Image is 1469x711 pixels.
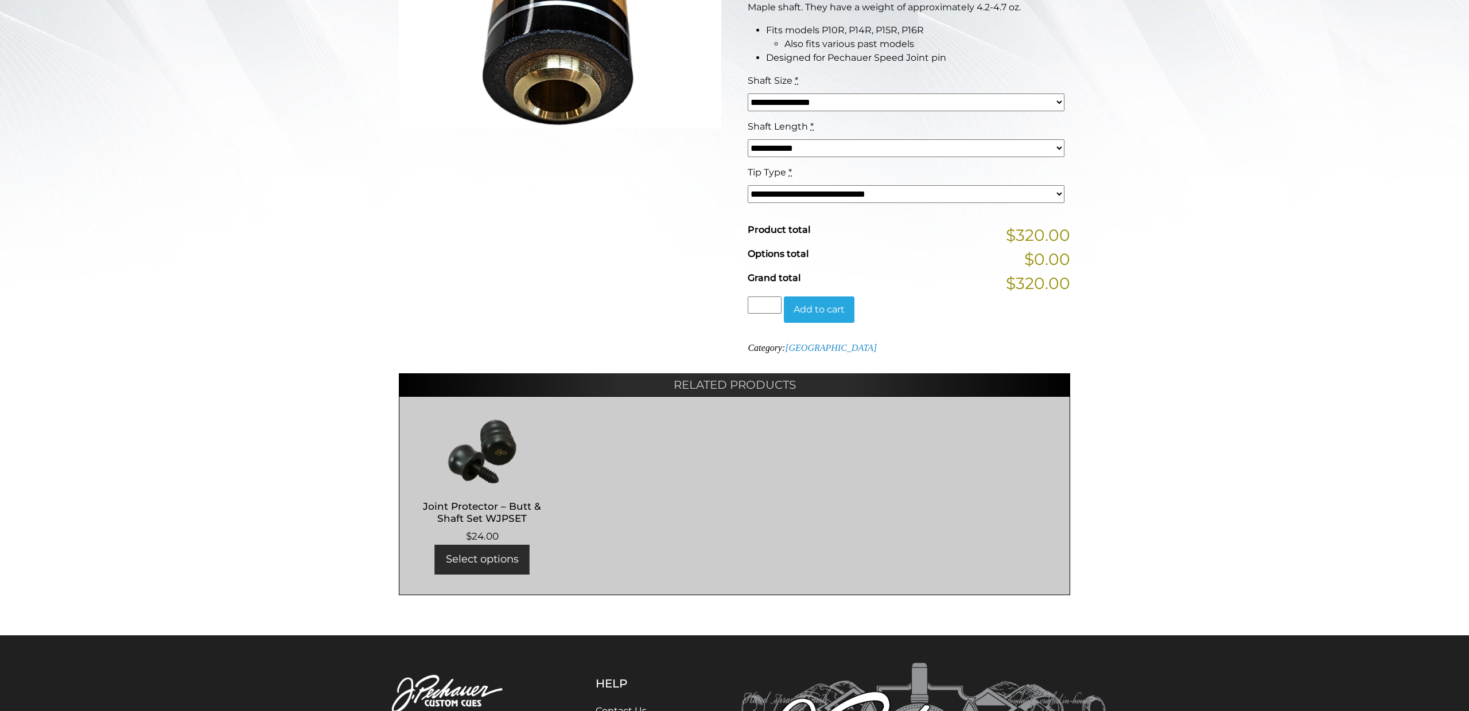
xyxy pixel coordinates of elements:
span: $320.00 [1006,223,1070,247]
span: $ [466,530,472,542]
li: Designed for Pechauer Speed Joint pin [766,51,1070,65]
li: Also fits various past models [784,37,1070,51]
span: Options total [748,248,809,259]
a: Select options for “Joint Protector - Butt & Shaft Set WJPSET” [435,545,530,574]
span: $320.00 [1006,271,1070,295]
a: [GEOGRAPHIC_DATA] [785,343,877,353]
img: Joint Protector - Butt & Shaft Set WJPSET [411,417,554,486]
span: Shaft Length [748,121,808,132]
h2: Related products [399,373,1070,396]
span: Category: [748,343,877,353]
span: Tip Type [748,167,786,178]
button: Add to cart [784,296,854,323]
abbr: required [788,167,792,178]
bdi: 24.00 [466,530,499,542]
a: Joint Protector – Butt & Shaft Set WJPSET $24.00 [411,417,554,544]
li: Fits models P10R, P14R, P15R, P16R [766,24,1070,51]
span: Shaft Size [748,75,792,86]
h2: Joint Protector – Butt & Shaft Set WJPSET [411,496,554,529]
span: $0.00 [1024,247,1070,271]
h5: Help [596,677,685,690]
abbr: required [810,121,814,132]
span: Grand total [748,272,800,283]
input: Product quantity [748,296,781,314]
span: Product total [748,224,810,235]
abbr: required [795,75,798,86]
